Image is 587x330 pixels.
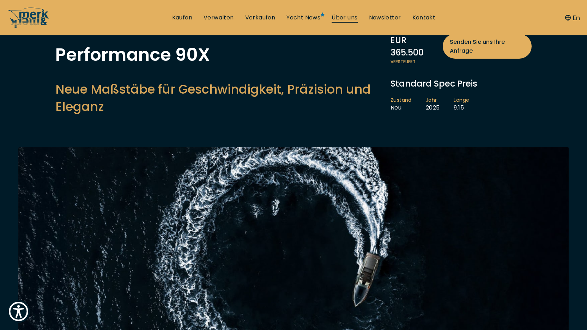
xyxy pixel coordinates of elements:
h2: Neue Maßstäbe für Geschwindigkeit, Präzision und Eleganz [55,81,383,115]
li: 9.15 [454,97,483,112]
a: Senden Sie uns Ihre Anfrage [443,34,532,59]
button: En [565,13,580,23]
span: Länge [454,97,469,104]
span: Standard Spec Preis [391,78,477,89]
span: Zustand [391,97,412,104]
a: Kontakt [412,14,436,22]
a: Yacht News [286,14,320,22]
h1: Performance 90X [55,46,383,64]
div: EUR 365.500 [391,34,532,59]
a: Verwalten [204,14,234,22]
span: Jahr [426,97,440,104]
span: Versteuert [391,59,532,65]
a: Newsletter [369,14,401,22]
a: Verkaufen [245,14,276,22]
li: 2025 [426,97,454,112]
a: Über uns [332,14,357,22]
li: Neu [391,97,426,112]
a: Kaufen [172,14,192,22]
button: Show Accessibility Preferences [7,300,30,323]
span: Senden Sie uns Ihre Anfrage [450,37,525,55]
